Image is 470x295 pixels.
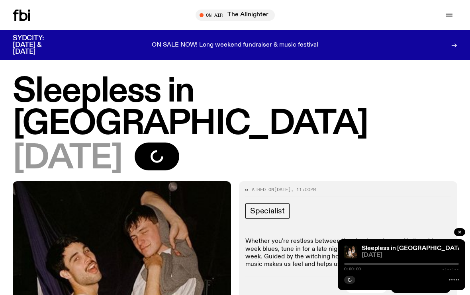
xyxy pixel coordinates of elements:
[442,267,459,271] span: -:--:--
[196,10,275,21] button: On AirThe Allnighter
[291,186,316,193] span: , 11:00pm
[362,245,464,252] a: Sleepless in [GEOGRAPHIC_DATA]
[152,42,318,49] p: ON SALE NOW! Long weekend fundraiser & music festival
[13,35,64,55] h3: SYDCITY: [DATE] & [DATE]
[362,252,459,258] span: [DATE]
[13,76,457,140] h1: Sleepless in [GEOGRAPHIC_DATA]
[13,143,122,175] span: [DATE]
[344,246,357,258] img: Marcus Whale is on the left, bent to his knees and arching back with a gleeful look his face He i...
[250,207,285,215] span: Specialist
[252,186,274,193] span: Aired on
[245,203,290,219] a: Specialist
[344,267,361,271] span: 0:00:00
[245,238,451,268] p: Whether you're restless between the sheets or down with the mid-week blues, tune in for a late ni...
[274,186,291,193] span: [DATE]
